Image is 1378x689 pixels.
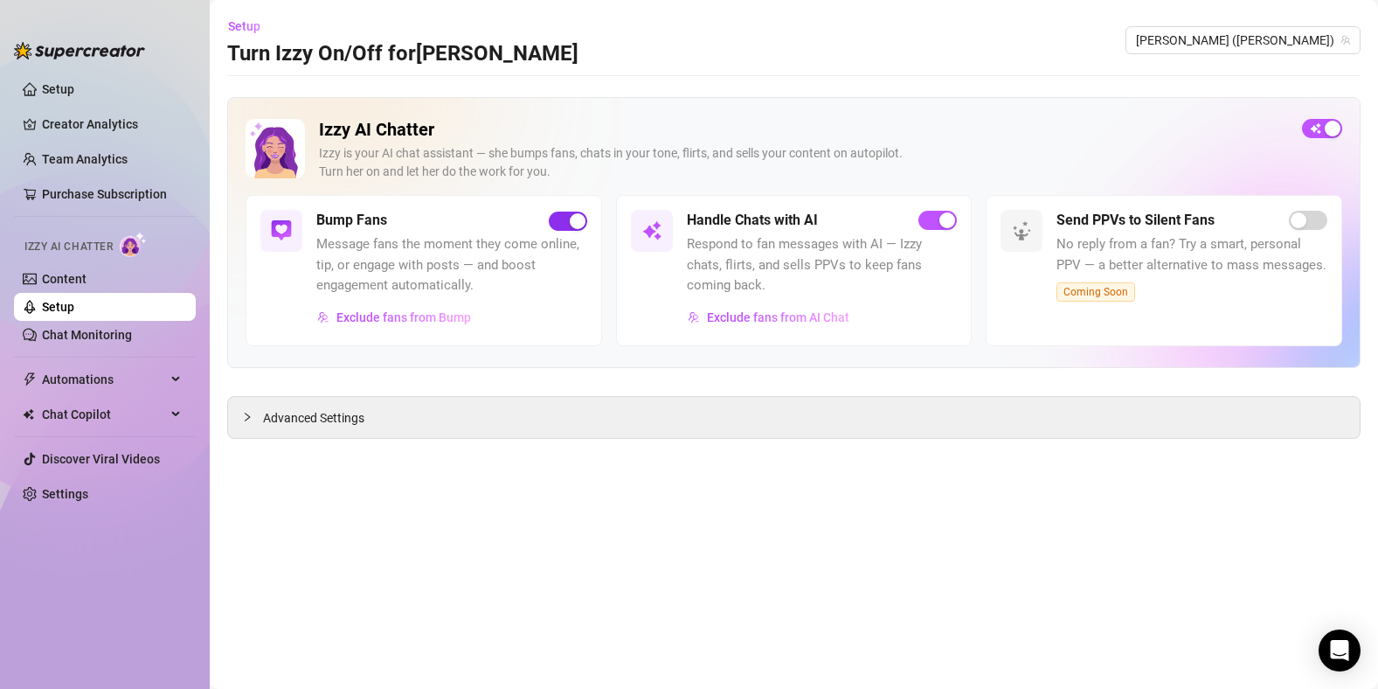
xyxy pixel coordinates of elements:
[316,303,472,331] button: Exclude fans from Bump
[42,110,182,138] a: Creator Analytics
[316,210,387,231] h5: Bump Fans
[1056,282,1135,302] span: Coming Soon
[120,232,147,257] img: AI Chatter
[271,220,292,241] img: svg%3e
[42,300,74,314] a: Setup
[263,408,364,428] span: Advanced Settings
[42,180,182,208] a: Purchase Subscription
[317,311,329,324] img: svg%3e
[14,42,145,59] img: logo-BBDzfeDw.svg
[707,310,849,324] span: Exclude fans from AI Chat
[228,19,260,33] span: Setup
[23,408,34,421] img: Chat Copilot
[1319,630,1361,672] div: Open Intercom Messenger
[42,272,87,286] a: Content
[1011,220,1032,241] img: svg%3e
[687,303,850,331] button: Exclude fans from AI Chat
[227,12,274,40] button: Setup
[42,328,132,342] a: Chat Monitoring
[42,487,88,501] a: Settings
[42,400,166,428] span: Chat Copilot
[687,234,958,296] span: Respond to fan messages with AI — Izzy chats, flirts, and sells PPVs to keep fans coming back.
[336,310,471,324] span: Exclude fans from Bump
[319,119,1288,141] h2: Izzy AI Chatter
[227,40,578,68] h3: Turn Izzy On/Off for [PERSON_NAME]
[1056,234,1327,275] span: No reply from a fan? Try a smart, personal PPV — a better alternative to mass messages.
[319,144,1288,181] div: Izzy is your AI chat assistant — she bumps fans, chats in your tone, flirts, and sells your conte...
[641,220,662,241] img: svg%3e
[242,407,263,427] div: collapsed
[688,311,700,324] img: svg%3e
[42,452,160,466] a: Discover Viral Videos
[42,365,166,393] span: Automations
[246,119,305,178] img: Izzy AI Chatter
[1056,210,1215,231] h5: Send PPVs to Silent Fans
[42,152,128,166] a: Team Analytics
[24,239,113,255] span: Izzy AI Chatter
[42,82,74,96] a: Setup
[1136,27,1350,53] span: lisa (lisaswallows)
[316,234,587,296] span: Message fans the moment they come online, tip, or engage with posts — and boost engagement automa...
[23,372,37,386] span: thunderbolt
[687,210,818,231] h5: Handle Chats with AI
[242,412,253,422] span: collapsed
[1340,35,1351,45] span: team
